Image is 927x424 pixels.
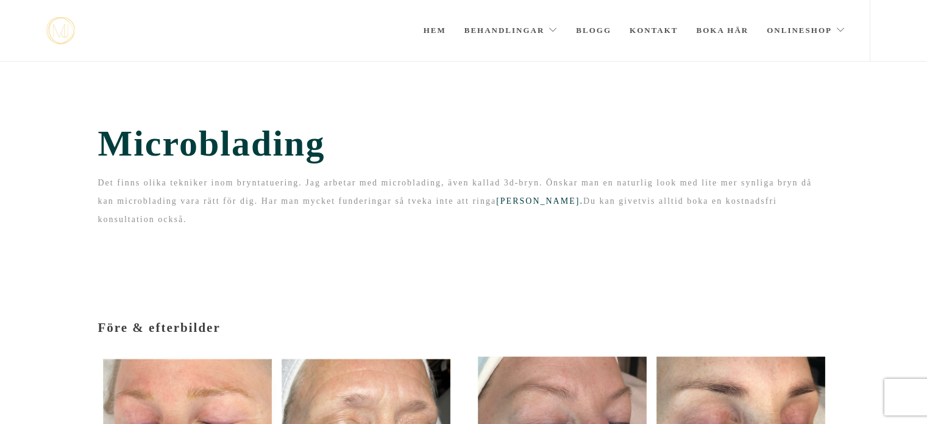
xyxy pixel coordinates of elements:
a: [PERSON_NAME]. [496,196,583,206]
a: mjstudio mjstudio mjstudio [46,17,75,45]
img: mjstudio [46,17,75,45]
p: Det finns olika tekniker inom bryntatuering. Jag arbetar med microblading, även kallad 3d-bryn. Ö... [98,174,829,229]
span: Före & efterbilder [98,320,221,335]
span: Microblading [98,123,829,165]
